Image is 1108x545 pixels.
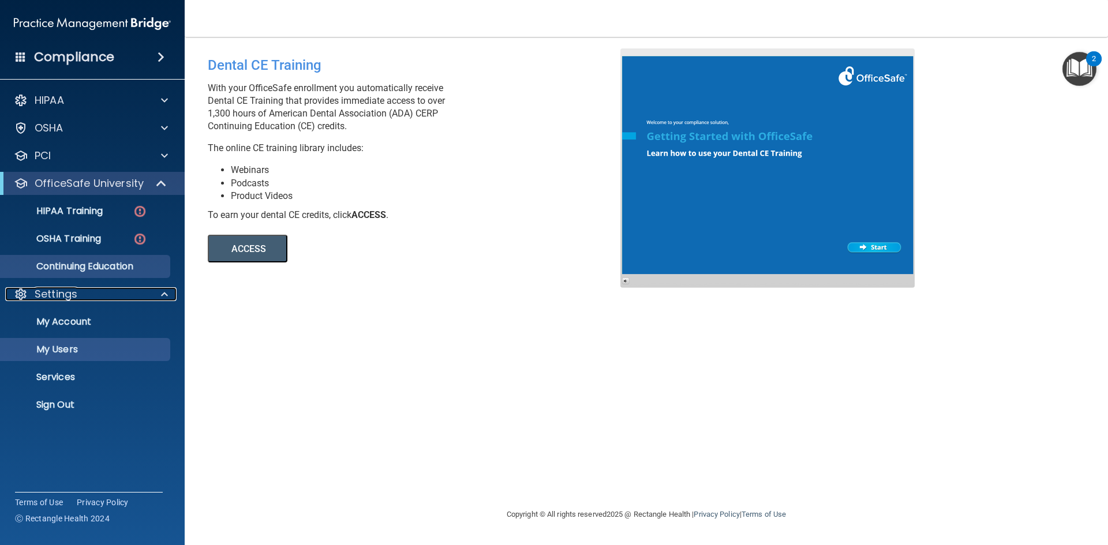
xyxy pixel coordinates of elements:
[14,149,168,163] a: PCI
[742,510,786,518] a: Terms of Use
[8,316,165,328] p: My Account
[77,497,129,508] a: Privacy Policy
[14,121,168,135] a: OSHA
[35,176,144,190] p: OfficeSafe University
[133,232,147,246] img: danger-circle.6113f641.png
[14,12,171,35] img: PMB logo
[208,48,629,82] div: Dental CE Training
[14,93,168,107] a: HIPAA
[1092,59,1096,74] div: 2
[35,149,51,163] p: PCI
[35,121,63,135] p: OSHA
[8,344,165,355] p: My Users
[8,371,165,383] p: Services
[8,205,103,217] p: HIPAA Training
[351,209,386,220] b: ACCESS
[231,177,629,190] li: Podcasts
[14,176,167,190] a: OfficeSafe University
[231,164,629,176] li: Webinars
[208,142,629,155] p: The online CE training library includes:
[8,399,165,411] p: Sign Out
[15,513,110,524] span: Ⓒ Rectangle Health 2024
[34,49,114,65] h4: Compliance
[133,204,147,219] img: danger-circle.6113f641.png
[231,190,629,202] li: Product Videos
[8,233,101,245] p: OSHA Training
[208,82,629,133] p: With your OfficeSafe enrollment you automatically receive Dental CE Training that provides immedi...
[35,93,64,107] p: HIPAA
[1062,52,1096,86] button: Open Resource Center, 2 new notifications
[14,287,168,301] a: Settings
[8,261,165,272] p: Continuing Education
[694,510,739,518] a: Privacy Policy
[35,287,77,301] p: Settings
[436,496,857,533] div: Copyright © All rights reserved 2025 @ Rectangle Health | |
[208,235,287,262] button: ACCESS
[208,245,523,254] a: ACCESS
[908,463,1094,509] iframe: Drift Widget Chat Controller
[15,497,63,508] a: Terms of Use
[208,209,629,221] div: To earn your dental CE credits, click .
